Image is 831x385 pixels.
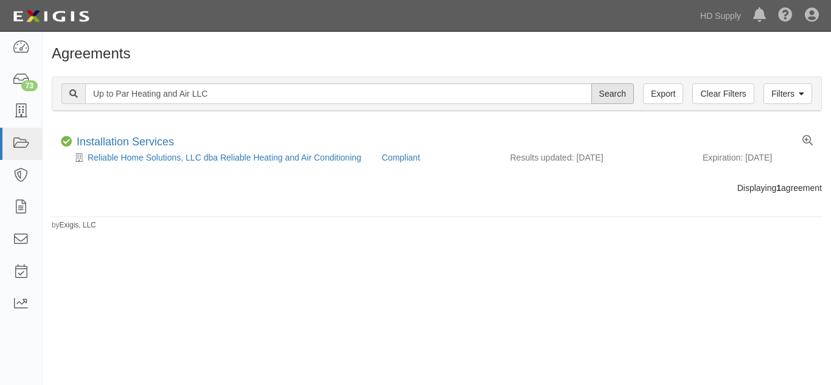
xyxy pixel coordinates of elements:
a: Installation Services [77,136,174,148]
img: logo-5460c22ac91f19d4615b14bd174203de0afe785f0fc80cf4dbbc73dc1793850b.png [9,5,93,27]
a: Compliant [382,153,420,162]
div: 73 [21,80,38,91]
a: Exigis, LLC [60,221,96,229]
a: Clear Filters [692,83,754,104]
h1: Agreements [52,46,822,61]
div: Reliable Home Solutions, LLC dba Reliable Heating and Air Conditioning [61,151,373,164]
i: Compliant [61,136,72,147]
b: 1 [776,183,781,193]
div: Expiration: [DATE] [703,151,813,164]
div: Results updated: [DATE] [510,151,685,164]
a: View results summary [802,136,813,147]
input: Search [85,83,592,104]
input: Search [591,83,634,104]
a: Filters [763,83,812,104]
div: Installation Services [77,136,174,149]
a: Export [643,83,683,104]
div: Displaying agreement [43,182,831,194]
a: HD Supply [694,4,747,28]
small: by [52,220,96,231]
i: Help Center - Complianz [778,9,793,23]
a: Reliable Home Solutions, LLC dba Reliable Heating and Air Conditioning [88,153,361,162]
